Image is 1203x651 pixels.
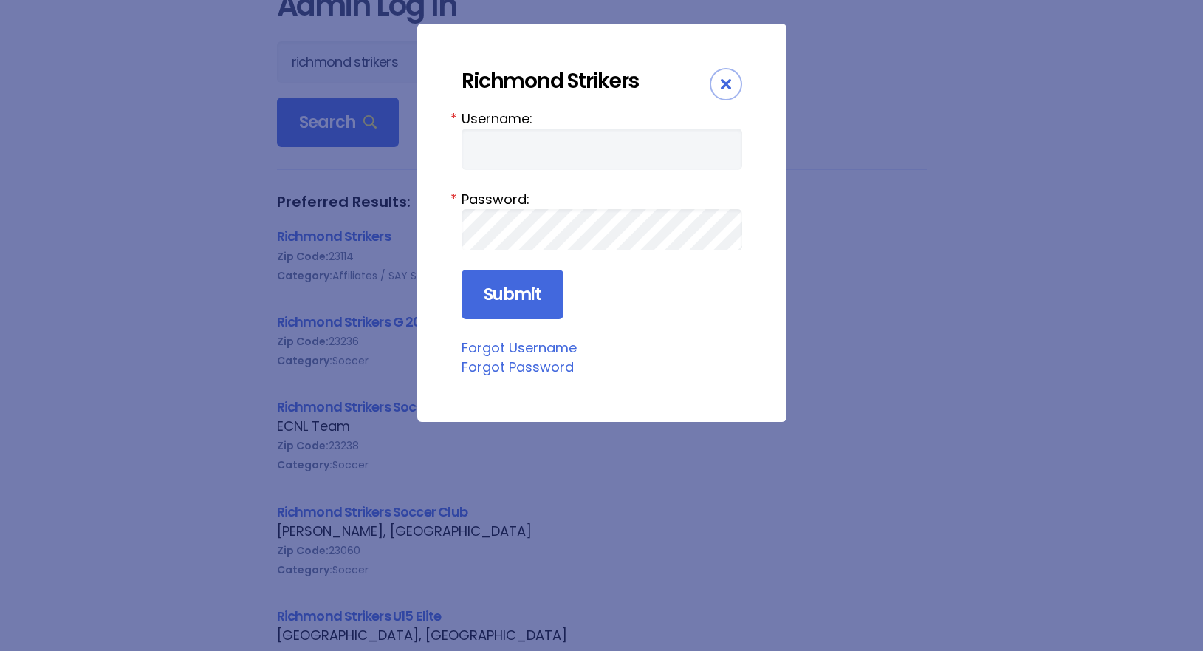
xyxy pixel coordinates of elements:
[462,338,577,357] a: Forgot Username
[462,358,574,376] a: Forgot Password
[462,68,710,94] div: Richmond Strikers
[462,109,742,129] label: Username:
[710,68,742,100] div: Close
[462,270,563,320] input: Submit
[462,189,742,209] label: Password:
